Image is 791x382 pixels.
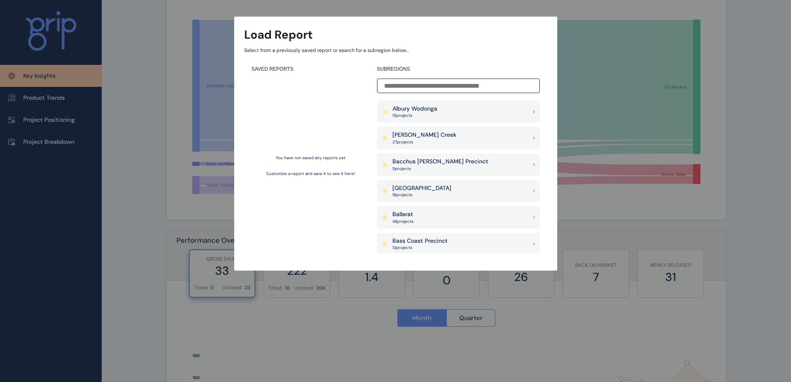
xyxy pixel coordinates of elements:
[392,131,456,139] p: [PERSON_NAME] Creek
[266,171,355,177] p: Customize a report and save it to see it here!
[392,210,414,219] p: Ballarat
[377,66,540,73] h4: SUBREGIONS
[392,245,448,251] p: 13 project s
[392,113,437,118] p: 15 project s
[244,27,313,43] h3: Load Report
[392,158,488,166] p: Bacchus [PERSON_NAME] Precinct
[392,166,488,172] p: 5 project s
[252,66,370,73] h4: SAVED REPORTS
[392,184,451,192] p: [GEOGRAPHIC_DATA]
[276,155,345,161] p: You have not saved any reports yet
[392,139,456,145] p: 27 project s
[392,237,448,245] p: Bass Coast Precinct
[392,192,451,198] p: 18 project s
[244,47,547,54] p: Select from a previously saved report or search for a subregion below...
[392,219,414,224] p: 48 project s
[392,105,437,113] p: Albury Wodonga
